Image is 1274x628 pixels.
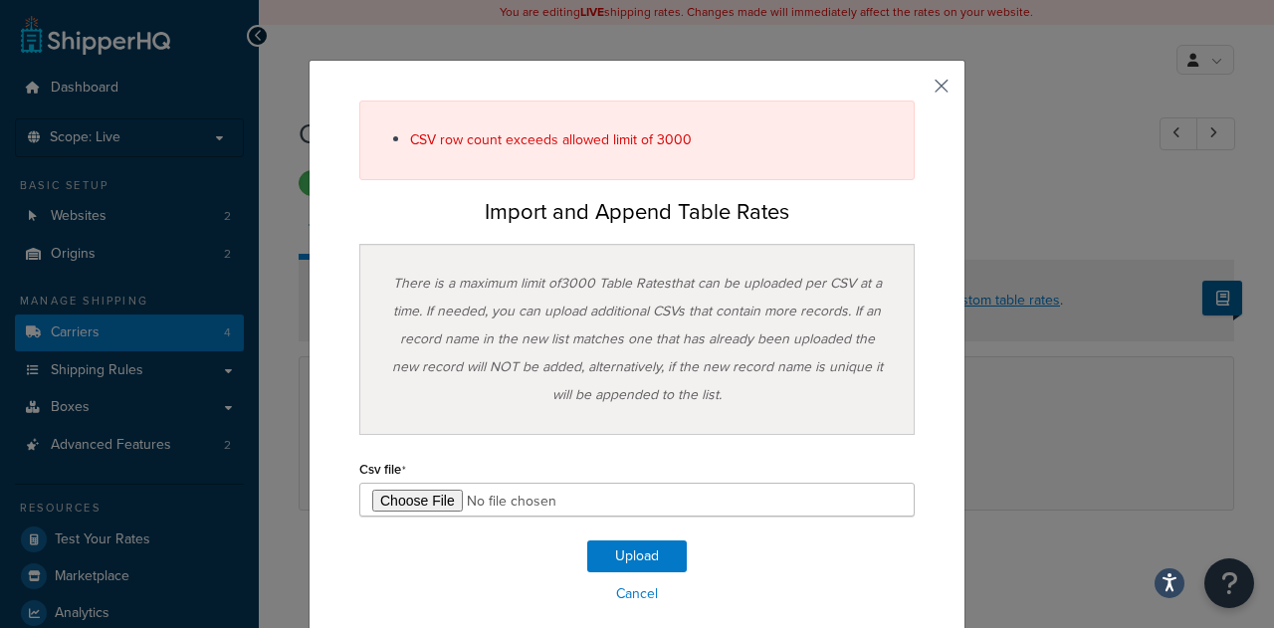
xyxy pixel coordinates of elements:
[587,540,687,572] button: Upload
[359,200,915,224] h3: Import and Append Table Rates
[410,129,692,150] span: CSV row count exceeds allowed limit of 3000
[359,462,406,478] label: Csv file
[359,580,915,608] a: Cancel
[359,244,915,435] div: There is a maximum limit of 3000 Table Rates that can be uploaded per CSV at a time. If needed, y...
